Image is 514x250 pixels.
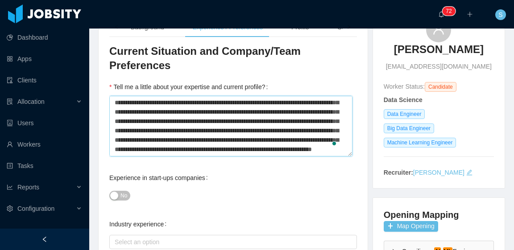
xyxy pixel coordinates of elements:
[384,123,434,133] span: Big Data Engineer
[384,209,459,221] h4: Opening Mapping
[446,7,449,16] p: 7
[394,42,484,62] a: [PERSON_NAME]
[17,184,39,191] span: Reports
[467,11,473,17] i: icon: plus
[7,205,13,212] i: icon: setting
[394,42,484,57] h3: [PERSON_NAME]
[7,135,82,153] a: icon: userWorkers
[7,50,82,68] a: icon: appstoreApps
[120,191,127,200] span: No
[498,9,502,20] span: S
[7,29,82,46] a: icon: pie-chartDashboard
[109,191,130,201] button: Experience in start-ups companies
[112,237,117,247] input: Industry experience
[7,184,13,190] i: icon: line-chart
[425,82,456,92] span: Candidate
[114,25,119,29] i: icon: left
[432,23,445,35] i: icon: user
[413,169,464,176] a: [PERSON_NAME]
[384,96,423,103] strong: Data Science
[347,25,351,29] i: icon: right
[7,71,82,89] a: icon: auditClients
[384,109,425,119] span: Data Engineer
[7,157,82,175] a: icon: profileTasks
[109,174,211,181] label: Experience in start-ups companies
[109,221,170,228] label: Industry experience
[17,98,45,105] span: Allocation
[115,238,348,246] div: Select an option
[384,169,413,176] strong: Recruiter:
[386,62,492,71] span: [EMAIL_ADDRESS][DOMAIN_NAME]
[109,44,357,73] h3: Current Situation and Company/Team Preferences
[109,96,352,156] textarea: To enrich screen reader interactions, please activate Accessibility in Grammarly extension settings
[17,205,54,212] span: Configuration
[7,98,13,105] i: icon: solution
[384,221,438,232] button: icon: plusMap Opening
[384,83,425,90] span: Worker Status:
[466,169,473,176] i: icon: edit
[442,7,455,16] sup: 72
[384,138,456,148] span: Machine Learning Engineer
[449,7,452,16] p: 2
[109,83,271,90] label: Tell me a little about your expertise and current profile?
[7,114,82,132] a: icon: robotUsers
[438,11,444,17] i: icon: bell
